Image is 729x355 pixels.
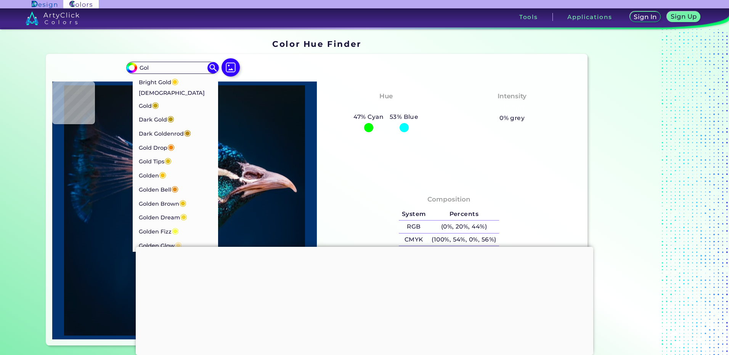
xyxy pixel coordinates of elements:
[152,100,159,110] span: ◉
[399,208,429,221] h5: System
[272,38,361,50] h1: Color Hue Finder
[672,14,695,19] h5: Sign Up
[387,112,421,122] h5: 53% Blue
[399,233,429,246] h5: CMYK
[167,142,175,152] span: ◉
[164,155,172,165] span: ◉
[137,63,208,73] input: type color..
[499,113,525,123] h5: 0% grey
[139,88,212,112] p: [DEMOGRAPHIC_DATA] Gold
[379,91,393,102] h4: Hue
[139,224,179,238] p: Golden Fizz
[139,196,186,210] p: Golden Brown
[427,194,470,205] h4: Composition
[139,126,191,140] p: Dark Goldenrod
[567,14,612,20] h3: Applications
[222,58,240,77] img: icon picture
[519,14,538,20] h3: Tools
[429,233,499,246] h5: (100%, 54%, 0%, 56%)
[496,103,529,112] h3: Vibrant
[139,168,166,182] p: Golden
[591,36,686,349] iframe: Advertisement
[429,208,499,221] h5: Percents
[159,170,166,179] span: ◉
[32,1,57,8] img: ArtyClick Design logo
[139,238,182,252] p: Golden Glow
[351,112,387,122] h5: 47% Cyan
[364,103,408,112] h3: Cyan-Blue
[631,12,660,22] a: Sign In
[179,198,186,208] span: ◉
[139,154,172,168] p: Gold Tips
[498,91,527,102] h4: Intensity
[429,221,499,233] h5: (0%, 20%, 44%)
[175,240,182,249] span: ◉
[669,12,699,22] a: Sign Up
[139,112,174,126] p: Dark Gold
[139,209,187,224] p: Golden Dream
[167,114,174,123] span: ◉
[180,211,187,221] span: ◉
[635,14,655,20] h5: Sign In
[139,74,178,88] p: Bright Gold
[399,221,429,233] h5: RGB
[136,247,593,353] iframe: Advertisement
[207,62,219,74] img: icon search
[139,140,175,154] p: Gold Drop
[184,128,191,138] span: ◉
[171,76,178,86] span: ◉
[56,85,313,336] img: img_pavlin.jpg
[171,184,178,193] span: ◉
[172,225,179,235] span: ◉
[26,11,79,25] img: logo_artyclick_colors_white.svg
[139,182,178,196] p: Golden Bell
